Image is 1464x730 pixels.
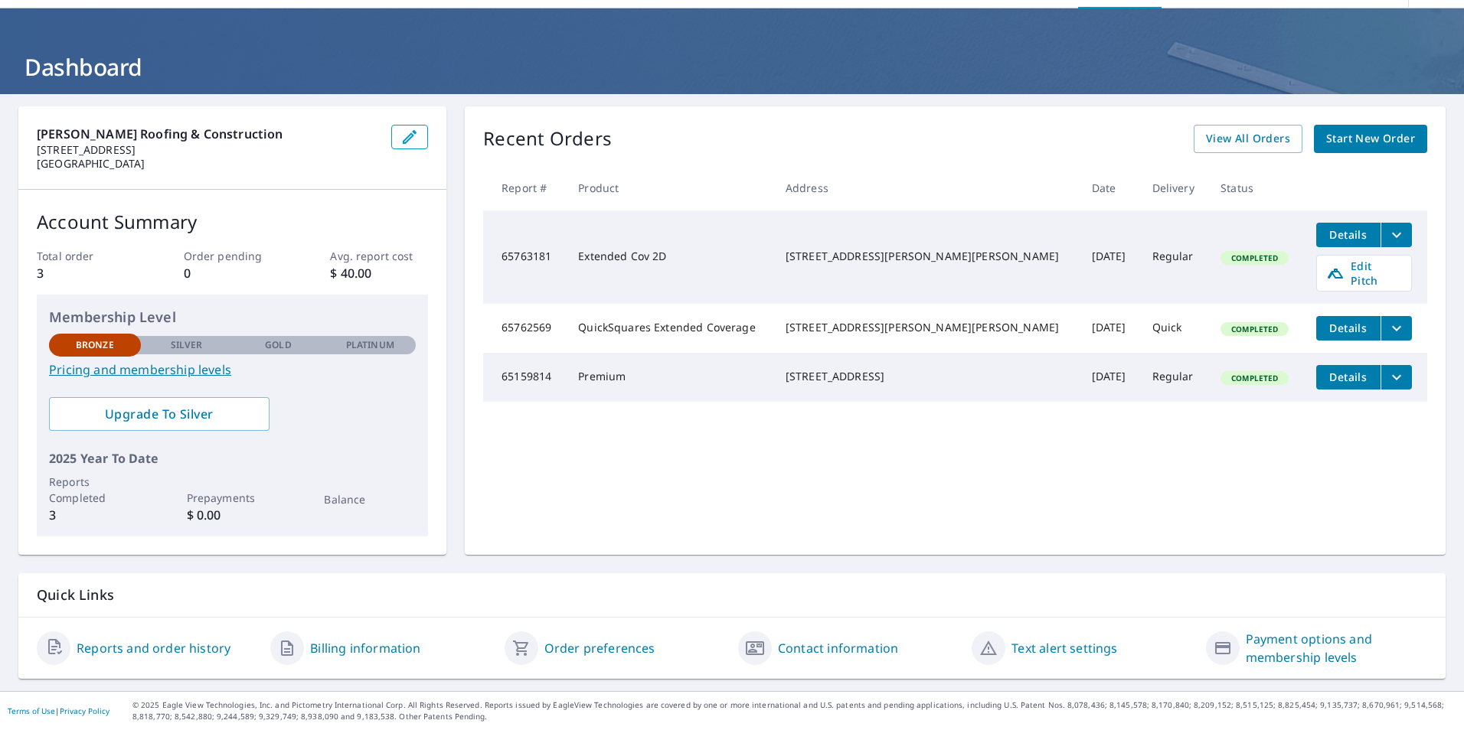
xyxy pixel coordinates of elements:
span: Start New Order [1326,129,1415,148]
p: Membership Level [49,307,416,328]
span: Details [1325,321,1371,335]
p: 2025 Year To Date [49,449,416,468]
button: filesDropdownBtn-65762569 [1381,316,1412,341]
td: Regular [1140,353,1209,402]
p: Prepayments [187,490,279,506]
span: Edit Pitch [1326,259,1402,288]
span: Completed [1222,373,1287,383]
th: Address [773,165,1080,210]
p: Account Summary [37,208,428,236]
a: Contact information [778,639,898,657]
p: Reports Completed [49,474,141,506]
td: 65762569 [483,304,566,353]
p: 3 [49,506,141,524]
p: | [8,706,109,715]
p: Quick Links [37,585,1427,605]
a: Text alert settings [1011,639,1117,657]
p: Total order [37,248,135,264]
span: Completed [1222,324,1287,334]
td: 65763181 [483,210,566,304]
a: Terms of Use [8,706,55,716]
p: 3 [37,264,135,282]
a: Reports and order history [77,639,230,657]
th: Delivery [1140,165,1209,210]
th: Report # [483,165,566,210]
p: Balance [324,491,416,507]
td: QuickSquares Extended Coverage [566,304,773,353]
h1: Dashboard [18,51,1446,83]
span: Upgrade To Silver [61,406,257,422]
a: Upgrade To Silver [49,397,270,431]
th: Product [566,165,773,210]
th: Status [1208,165,1304,210]
td: [DATE] [1080,304,1140,353]
p: Bronze [76,338,114,352]
p: 0 [184,264,282,282]
td: [DATE] [1080,210,1140,304]
a: Start New Order [1314,125,1427,153]
button: filesDropdownBtn-65763181 [1381,223,1412,247]
p: [GEOGRAPHIC_DATA] [37,157,379,171]
a: Edit Pitch [1316,255,1412,292]
p: Platinum [346,338,394,352]
a: Billing information [310,639,420,657]
button: detailsBtn-65762569 [1316,316,1381,341]
div: [STREET_ADDRESS][PERSON_NAME][PERSON_NAME] [786,249,1067,264]
p: Order pending [184,248,282,264]
div: [STREET_ADDRESS] [786,369,1067,384]
span: Completed [1222,253,1287,263]
p: Avg. report cost [330,248,428,264]
td: [DATE] [1080,353,1140,402]
button: detailsBtn-65159814 [1316,365,1381,389]
a: Pricing and membership levels [49,360,416,379]
p: $ 40.00 [330,264,428,282]
p: $ 0.00 [187,506,279,524]
a: Privacy Policy [60,706,109,716]
td: Extended Cov 2D [566,210,773,304]
td: 65159814 [483,353,566,402]
p: Recent Orders [483,125,612,153]
a: Payment options and membership levels [1246,630,1427,666]
a: View All Orders [1194,125,1302,153]
button: detailsBtn-65763181 [1316,223,1381,247]
a: Order preferences [544,639,655,657]
span: View All Orders [1206,129,1290,148]
p: [PERSON_NAME] Roofing & Construction [37,125,379,143]
span: Details [1325,370,1371,384]
p: Gold [265,338,291,352]
th: Date [1080,165,1140,210]
button: filesDropdownBtn-65159814 [1381,365,1412,389]
span: Details [1325,227,1371,242]
td: Premium [566,353,773,402]
p: © 2025 Eagle View Technologies, Inc. and Pictometry International Corp. All Rights Reserved. Repo... [132,699,1456,722]
p: Silver [171,338,203,352]
td: Regular [1140,210,1209,304]
td: Quick [1140,304,1209,353]
p: [STREET_ADDRESS] [37,143,379,157]
div: [STREET_ADDRESS][PERSON_NAME][PERSON_NAME] [786,320,1067,335]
